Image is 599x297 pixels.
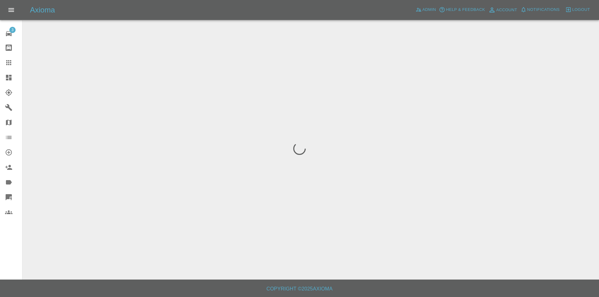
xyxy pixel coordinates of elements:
[519,5,561,15] button: Notifications
[572,6,590,13] span: Logout
[564,5,592,15] button: Logout
[5,285,594,293] h6: Copyright © 2025 Axioma
[446,6,485,13] span: Help & Feedback
[496,7,517,14] span: Account
[437,5,486,15] button: Help & Feedback
[4,2,19,17] button: Open drawer
[9,27,16,33] span: 3
[527,6,560,13] span: Notifications
[422,6,436,13] span: Admin
[414,5,438,15] a: Admin
[487,5,519,15] a: Account
[30,5,55,15] h5: Axioma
